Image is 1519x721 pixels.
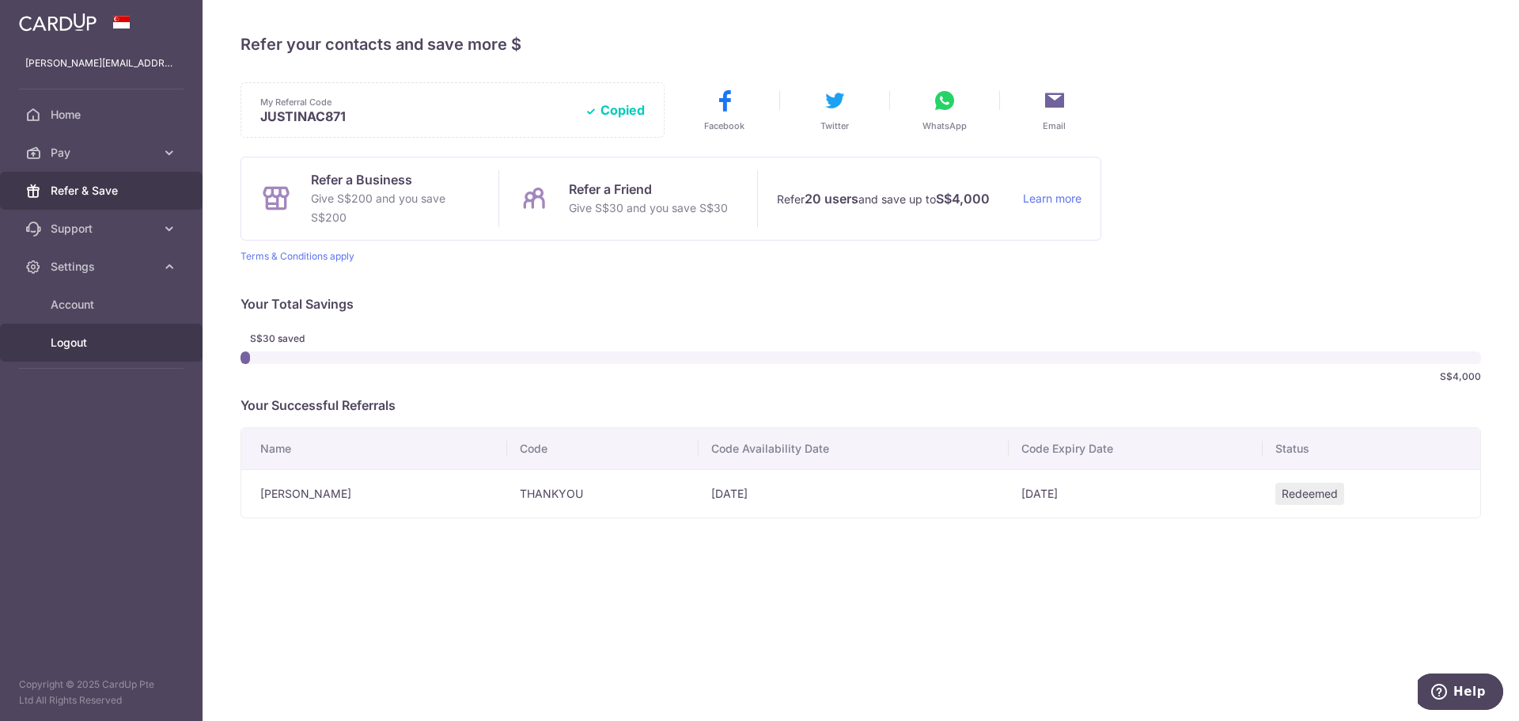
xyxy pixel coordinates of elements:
[51,221,155,237] span: Support
[260,96,572,108] p: My Referral Code
[788,88,881,132] button: Twitter
[241,469,507,518] td: [PERSON_NAME]
[25,55,177,71] p: [PERSON_NAME][EMAIL_ADDRESS][PERSON_NAME][DOMAIN_NAME]
[51,335,155,351] span: Logout
[507,469,699,518] td: THANKYOU
[678,88,771,132] button: Facebook
[51,183,155,199] span: Refer & Save
[569,199,728,218] p: Give S$30 and you save S$30
[936,189,990,208] strong: S$4,000
[805,189,858,208] strong: 20 users
[241,294,1481,313] p: Your Total Savings
[922,120,967,132] span: WhatsApp
[1009,469,1263,518] td: [DATE]
[36,11,68,25] span: Help
[51,259,155,275] span: Settings
[1043,120,1066,132] span: Email
[311,170,479,189] p: Refer a Business
[777,189,1010,209] p: Refer and save up to
[1263,428,1480,469] th: Status
[311,189,479,227] p: Give S$200 and you save S$200
[699,469,1009,518] td: [DATE]
[51,145,155,161] span: Pay
[585,102,645,118] button: Copied
[699,428,1009,469] th: Code Availability Date
[1440,370,1481,383] span: S$4,000
[241,428,507,469] th: Name
[241,396,1481,415] p: Your Successful Referrals
[51,107,155,123] span: Home
[241,250,354,262] a: Terms & Conditions apply
[250,332,332,345] span: S$30 saved
[507,428,699,469] th: Code
[1023,189,1081,209] a: Learn more
[51,297,155,313] span: Account
[569,180,728,199] p: Refer a Friend
[241,32,1481,57] h4: Refer your contacts and save more $
[898,88,991,132] button: WhatsApp
[1008,88,1101,132] button: Email
[19,13,97,32] img: CardUp
[704,120,744,132] span: Facebook
[1275,483,1344,505] span: Redeemed
[820,120,849,132] span: Twitter
[260,108,572,124] p: JUSTINAC871
[1009,428,1263,469] th: Code Expiry Date
[1418,674,1503,713] iframe: Opens a widget where you can find more information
